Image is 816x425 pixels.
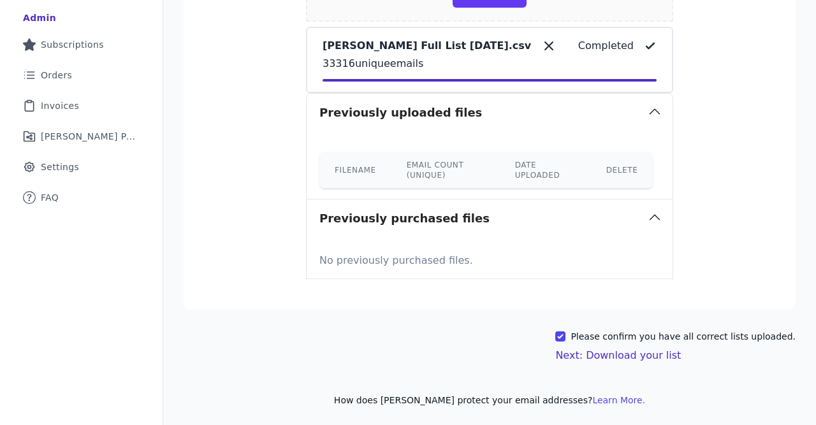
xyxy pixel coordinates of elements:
button: Learn More. [592,394,645,407]
button: Next: Download your list [555,348,681,363]
div: Admin [23,11,56,24]
p: [PERSON_NAME] Full List [DATE].csv [323,38,531,54]
a: Subscriptions [10,31,152,59]
span: Orders [41,69,72,82]
span: FAQ [41,191,59,204]
a: Orders [10,61,152,89]
th: Delete [591,152,653,188]
a: [PERSON_NAME] Performance [10,122,152,150]
th: Filename [319,152,391,188]
p: No previously purchased files. [319,248,660,268]
span: Settings [41,161,79,173]
p: How does [PERSON_NAME] protect your email addresses? [184,394,796,407]
a: Settings [10,153,152,181]
th: Date uploaded [500,152,591,188]
button: Previously purchased files [307,199,673,238]
span: [PERSON_NAME] Performance [41,130,137,143]
p: Completed [578,38,634,54]
h3: Previously purchased files [319,210,490,227]
span: Subscriptions [41,38,104,51]
a: Invoices [10,92,152,120]
p: 33316 unique emails [323,56,657,71]
span: Invoices [41,99,79,112]
th: Email count (unique) [391,152,500,188]
label: Please confirm you have all correct lists uploaded. [571,330,796,343]
button: Previously uploaded files [307,94,673,132]
h3: Previously uploaded files [319,104,482,122]
a: FAQ [10,184,152,212]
